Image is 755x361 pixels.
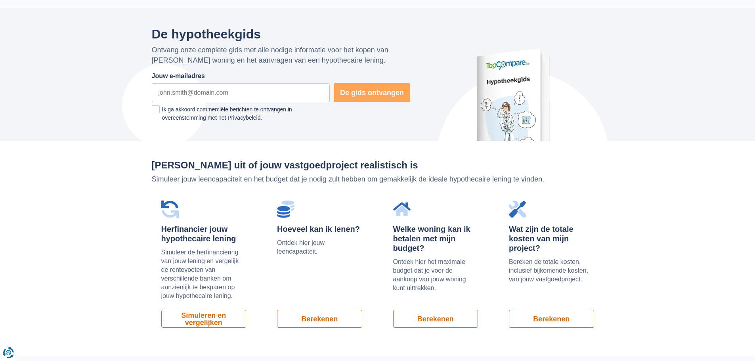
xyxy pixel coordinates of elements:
div: Wat zijn de totale kosten van mijn project? [509,224,594,253]
h2: [PERSON_NAME] uit of jouw vastgoedproject realistisch is [152,160,604,170]
p: Ontdek hier het maximale budget dat je voor de aankoop van jouw woning kunt uittrekken. [393,258,478,292]
h2: De hypotheekgids [152,27,411,41]
img: Wat zijn de totale kosten van mijn project? [509,201,526,218]
div: Welke woning kan ik betalen met mijn budget? [393,224,478,253]
p: Simuleer jouw leencapaciteit en het budget dat je nodig zult hebben om gemakkelijk de ideale hypo... [152,174,604,185]
p: Ontvang onze complete gids met alle nodige informatie voor het kopen van [PERSON_NAME] woning en ... [152,45,411,65]
img: Hoeveel kan ik lenen? [277,201,294,218]
label: Jouw e-mailadres [152,72,205,81]
a: Berekenen [509,310,594,328]
p: Simuleer de herfinanciering van jouw lening en vergelijk de rentevoeten van verschillende banken ... [161,248,247,300]
div: Hoeveel kan ik lenen? [277,224,362,234]
div: Herfinancier jouw hypothecaire lening [161,224,247,243]
p: Bereken de totale kosten, inclusief bijkomende kosten, van jouw vastgoedproject. [509,258,594,284]
img: De hypotheekgids [469,44,556,141]
a: Berekenen [277,310,362,328]
a: Simuleren en vergelijken [161,310,247,328]
label: Ik ga akkoord commerciële berichten te ontvangen in overeenstemming met het Privacybeleid. [152,105,330,122]
img: Herfinancier jouw hypothecaire lening [161,201,179,218]
p: Ontdek hier jouw leencapaciteit. [277,239,362,256]
a: Berekenen [393,310,478,328]
img: Welke woning kan ik betalen met mijn budget? [393,201,411,218]
input: john.smith@domain.com [152,83,330,102]
button: De gids ontvangen [334,83,410,102]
